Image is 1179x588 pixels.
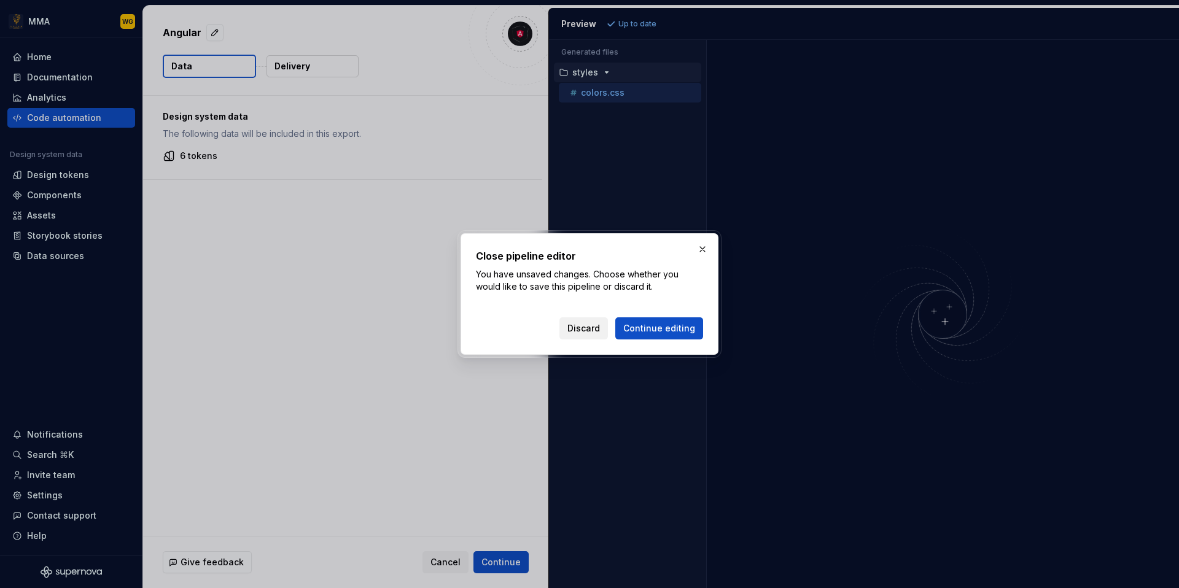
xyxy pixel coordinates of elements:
h2: Close pipeline editor [476,249,703,263]
p: You have unsaved changes. Choose whether you would like to save this pipeline or discard it. [476,268,703,293]
button: Continue editing [615,317,703,339]
span: Discard [567,322,600,335]
span: Continue editing [623,322,695,335]
button: Discard [559,317,608,339]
